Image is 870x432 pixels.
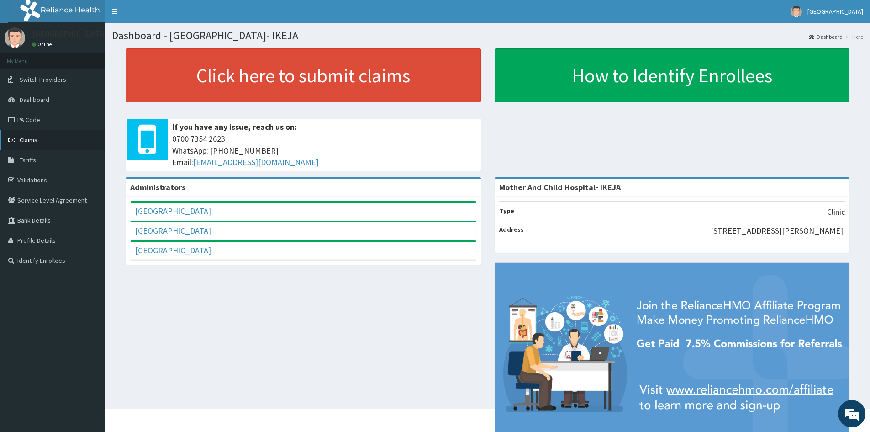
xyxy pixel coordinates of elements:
[135,206,211,216] a: [GEOGRAPHIC_DATA]
[150,5,172,27] div: Minimize live chat window
[172,133,476,168] span: 0700 7354 2623 WhatsApp: [PHONE_NUMBER] Email:
[53,115,126,208] span: We're online!
[20,96,49,104] span: Dashboard
[791,6,802,17] img: User Image
[5,27,25,48] img: User Image
[47,51,153,63] div: Chat with us now
[126,48,481,102] a: Click here to submit claims
[193,157,319,167] a: [EMAIL_ADDRESS][DOMAIN_NAME]
[20,136,37,144] span: Claims
[112,30,863,42] h1: Dashboard - [GEOGRAPHIC_DATA]- IKEJA
[32,30,107,38] p: [GEOGRAPHIC_DATA]
[20,156,36,164] span: Tariffs
[172,122,297,132] b: If you have any issue, reach us on:
[499,225,524,234] b: Address
[495,48,850,102] a: How to Identify Enrollees
[711,225,845,237] p: [STREET_ADDRESS][PERSON_NAME].
[844,33,863,41] li: Here
[130,182,185,192] b: Administrators
[499,207,514,215] b: Type
[827,206,845,218] p: Clinic
[135,245,211,256] a: [GEOGRAPHIC_DATA]
[809,33,843,41] a: Dashboard
[17,46,37,69] img: d_794563401_company_1708531726252_794563401
[5,250,174,282] textarea: Type your message and hit 'Enter'
[135,225,211,236] a: [GEOGRAPHIC_DATA]
[20,75,66,84] span: Switch Providers
[499,182,621,192] strong: Mother And Child Hospital- IKEJA
[32,41,54,48] a: Online
[807,7,863,16] span: [GEOGRAPHIC_DATA]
